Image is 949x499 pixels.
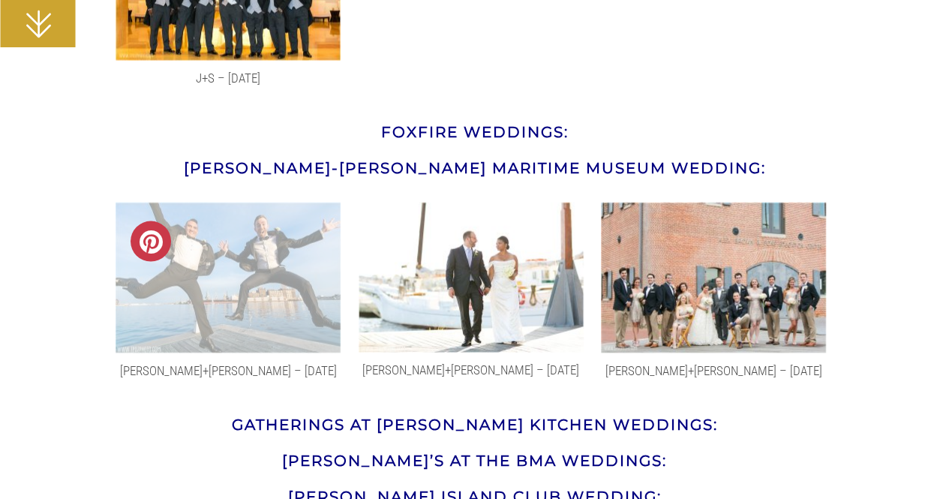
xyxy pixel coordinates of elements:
[350,359,592,381] dd: [PERSON_NAME]+[PERSON_NAME] – [DATE]
[282,452,667,470] strong: [PERSON_NAME]’s at the BMA Weddings:
[359,203,584,353] img: Douglass-Myers Maritime Park & Museum Wedding • tPoz Photography
[107,385,110,400] span: .
[107,360,350,382] dd: [PERSON_NAME]+[PERSON_NAME] – [DATE]
[381,123,569,141] strong: Foxfire Weddings:
[116,203,341,353] img: Same-sex wedding Frederick Douglass Maritime Museum Fells Point
[107,68,350,89] dd: J+S – [DATE]
[592,360,834,382] dd: [PERSON_NAME]+[PERSON_NAME] – [DATE]
[232,416,718,434] strong: Gatherings at [PERSON_NAME] Kitchen Weddings:
[184,159,766,177] strong: [PERSON_NAME]-[PERSON_NAME] Maritime Museum Wedding:
[601,203,826,353] img: Frederick Douglass Maritime Museum Wedding
[107,92,110,107] span: .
